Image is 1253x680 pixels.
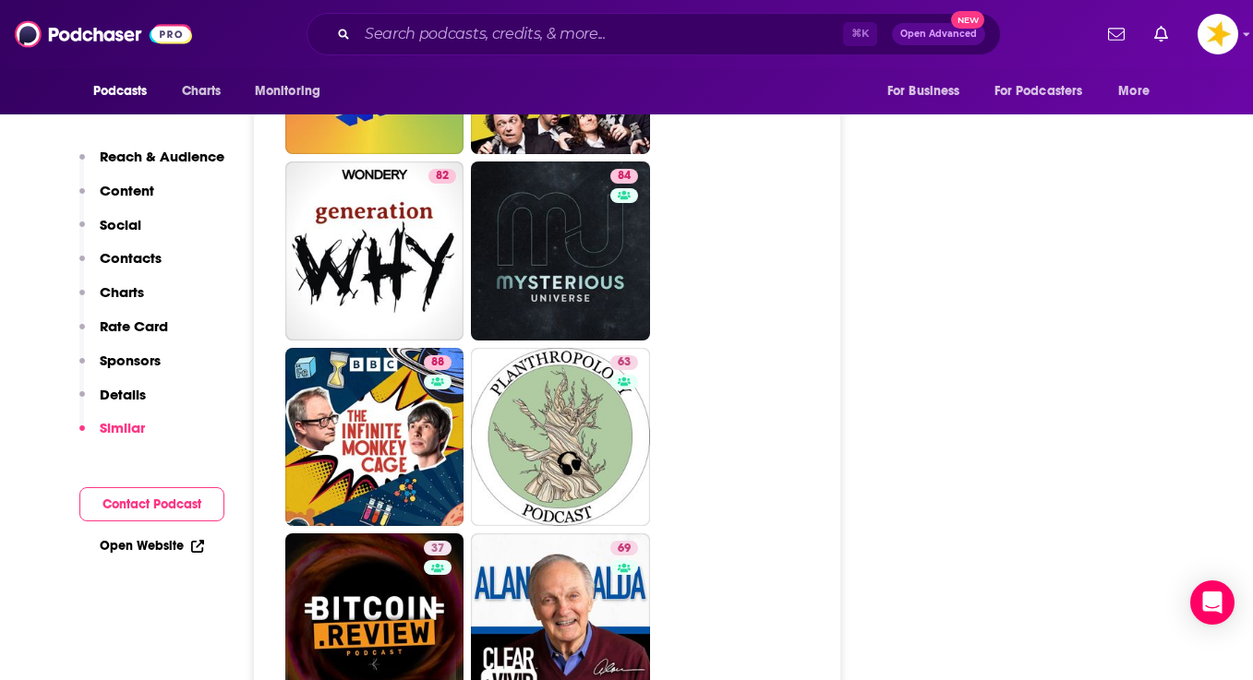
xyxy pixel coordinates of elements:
[471,348,650,527] a: 63
[79,386,146,420] button: Details
[285,161,464,340] a: 82
[431,353,444,372] span: 88
[170,74,233,109] a: Charts
[428,169,456,184] a: 82
[79,419,145,453] button: Similar
[994,78,1083,104] span: For Podcasters
[182,78,222,104] span: Charts
[80,74,172,109] button: open menu
[1198,14,1238,54] span: Logged in as Spreaker_Prime
[100,216,141,233] p: Social
[357,19,843,49] input: Search podcasts, credits, & more...
[610,355,638,370] a: 63
[424,355,452,370] a: 88
[982,74,1110,109] button: open menu
[618,540,631,558] span: 69
[100,182,154,199] p: Content
[471,161,650,340] a: 84
[255,78,320,104] span: Monitoring
[1101,18,1132,50] a: Show notifications dropdown
[892,23,985,45] button: Open AdvancedNew
[100,386,146,403] p: Details
[100,419,145,436] p: Similar
[610,169,638,184] a: 84
[79,249,162,283] button: Contacts
[424,541,452,555] a: 37
[1118,78,1150,104] span: More
[79,216,141,250] button: Social
[887,78,960,104] span: For Business
[100,538,204,554] a: Open Website
[100,317,168,335] p: Rate Card
[1147,18,1175,50] a: Show notifications dropdown
[100,249,162,267] p: Contacts
[242,74,344,109] button: open menu
[307,13,1001,55] div: Search podcasts, credits, & more...
[843,22,877,46] span: ⌘ K
[79,487,224,521] button: Contact Podcast
[285,348,464,527] a: 88
[79,317,168,352] button: Rate Card
[900,30,977,39] span: Open Advanced
[431,540,444,558] span: 37
[1198,14,1238,54] img: User Profile
[100,148,224,165] p: Reach & Audience
[100,283,144,301] p: Charts
[1198,14,1238,54] button: Show profile menu
[874,74,983,109] button: open menu
[15,17,192,52] img: Podchaser - Follow, Share and Rate Podcasts
[100,352,161,369] p: Sponsors
[1105,74,1173,109] button: open menu
[618,353,631,372] span: 63
[436,167,449,185] span: 82
[1190,580,1235,625] div: Open Intercom Messenger
[79,283,144,317] button: Charts
[79,352,161,386] button: Sponsors
[79,148,224,182] button: Reach & Audience
[618,167,631,185] span: 84
[951,11,984,29] span: New
[610,541,638,555] a: 69
[79,182,154,216] button: Content
[93,78,148,104] span: Podcasts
